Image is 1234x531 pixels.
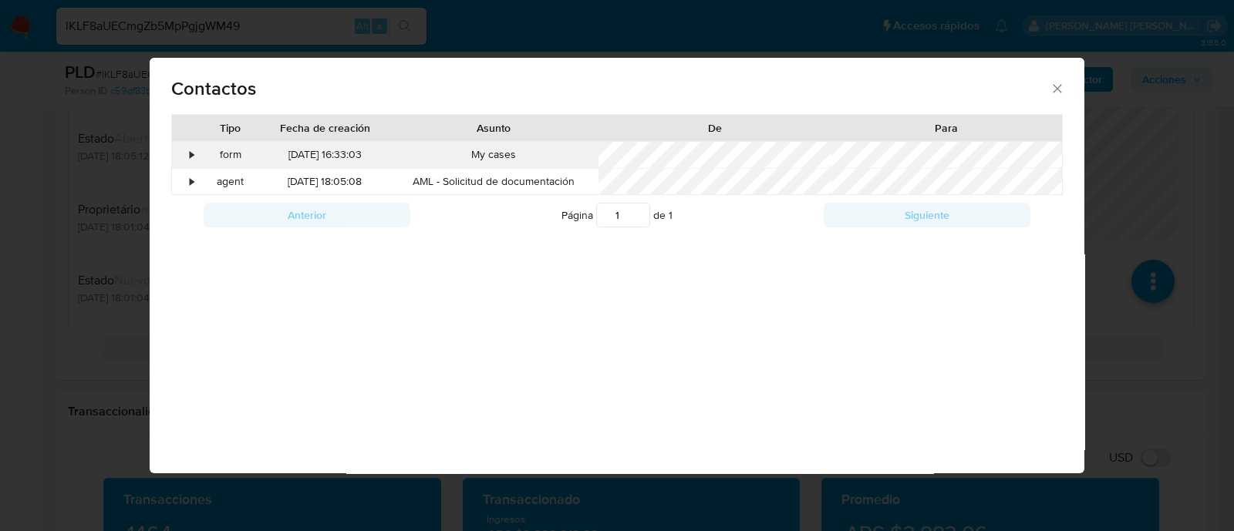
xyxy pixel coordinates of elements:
[204,203,410,227] button: Anterior
[190,147,194,163] div: •
[388,169,598,195] div: AML - Solicitud de documentación
[841,120,1051,136] div: Para
[190,174,194,190] div: •
[273,120,378,136] div: Fecha de creación
[1050,81,1064,95] button: close
[824,203,1030,227] button: Siguiente
[199,142,262,168] div: form
[199,169,262,195] div: agent
[262,142,389,168] div: [DATE] 16:33:03
[561,203,673,227] span: Página de
[171,79,1050,98] span: Contactos
[669,207,673,223] span: 1
[388,142,598,168] div: My cases
[399,120,588,136] div: Asunto
[610,120,820,136] div: De
[262,169,389,195] div: [DATE] 18:05:08
[210,120,251,136] div: Tipo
